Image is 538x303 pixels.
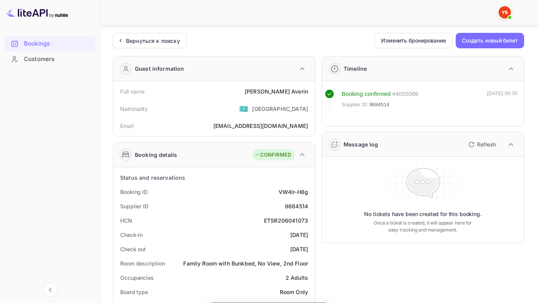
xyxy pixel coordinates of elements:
p: Refresh [477,140,496,148]
div: Nationality [120,105,148,113]
button: Свернуть навигацию [43,283,57,297]
p: Once a ticket is created, it will appear here for easy tracking and management. [369,220,477,233]
button: Refresh [464,138,499,151]
div: 2 Adults [286,274,308,282]
div: Room description [120,259,165,267]
div: [DATE] 00:35 [487,90,518,112]
div: [EMAIL_ADDRESS][DOMAIN_NAME] [213,122,308,130]
div: [DATE] [290,245,308,253]
span: Supplier ID: [342,101,369,109]
div: [PERSON_NAME] Averin [245,87,308,95]
div: Message log [344,140,378,148]
a: Bookings [5,36,95,51]
div: # 4055086 [392,90,419,99]
div: Вернуться к поиску [126,37,180,45]
div: Booking ID [120,188,148,196]
div: Timeline [344,65,367,73]
div: Check out [120,245,146,253]
img: Служба Поддержки Яндекса [499,6,511,19]
div: Email [120,122,134,130]
div: Guest information [135,65,184,73]
div: Room Only [280,288,308,296]
div: ETSR206041073 [264,216,308,225]
div: HCN [120,216,132,225]
div: CONFIRMED [254,151,291,159]
span: United States [239,102,248,116]
button: Создать новый билет [456,33,524,48]
div: Family Room with Bunkbed, No View, 2nd Floor [183,259,308,267]
a: Customers [5,52,95,66]
div: Occupancies [120,274,154,282]
div: Board type [120,288,148,296]
div: Booking confirmed [342,90,391,99]
span: 9684514 [369,101,390,109]
div: Booking details [135,151,177,159]
div: [DATE] [290,231,308,239]
div: VW4lr-H8g [279,188,308,196]
div: Supplier ID [120,202,148,210]
button: Изменить бронирование [375,33,453,48]
p: No tickets have been created for this booking. [364,210,482,218]
img: Логотип LiteAPI [6,6,68,19]
div: Customers [24,55,92,64]
div: Full name [120,87,145,95]
div: Status and reservations [120,174,185,182]
div: [GEOGRAPHIC_DATA] [252,105,308,113]
div: Bookings [24,39,92,48]
div: 9684514 [285,202,308,210]
div: Customers [5,52,95,67]
div: Check-in [120,231,143,239]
